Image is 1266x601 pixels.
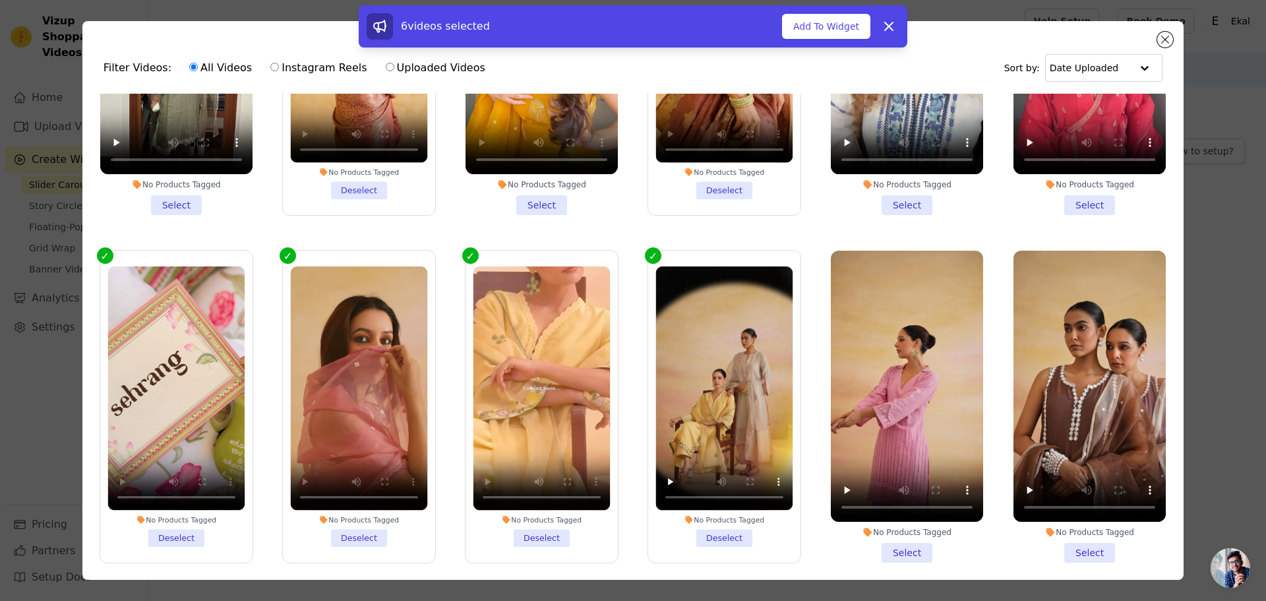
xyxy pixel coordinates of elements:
[401,20,490,32] span: 6 videos selected
[782,14,870,39] button: Add To Widget
[473,515,610,524] div: No Products Tagged
[290,515,427,524] div: No Products Tagged
[831,527,983,538] div: No Products Tagged
[466,179,618,190] div: No Products Tagged
[104,53,493,83] div: Filter Videos:
[189,59,253,77] label: All Videos
[656,515,793,524] div: No Products Tagged
[656,168,793,177] div: No Products Tagged
[1013,527,1166,538] div: No Products Tagged
[1004,54,1163,82] div: Sort by:
[1013,179,1166,190] div: No Products Tagged
[107,515,245,524] div: No Products Tagged
[290,168,427,177] div: No Products Tagged
[1211,548,1250,588] div: Open chat
[270,59,367,77] label: Instagram Reels
[385,59,486,77] label: Uploaded Videos
[831,179,983,190] div: No Products Tagged
[100,179,253,190] div: No Products Tagged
